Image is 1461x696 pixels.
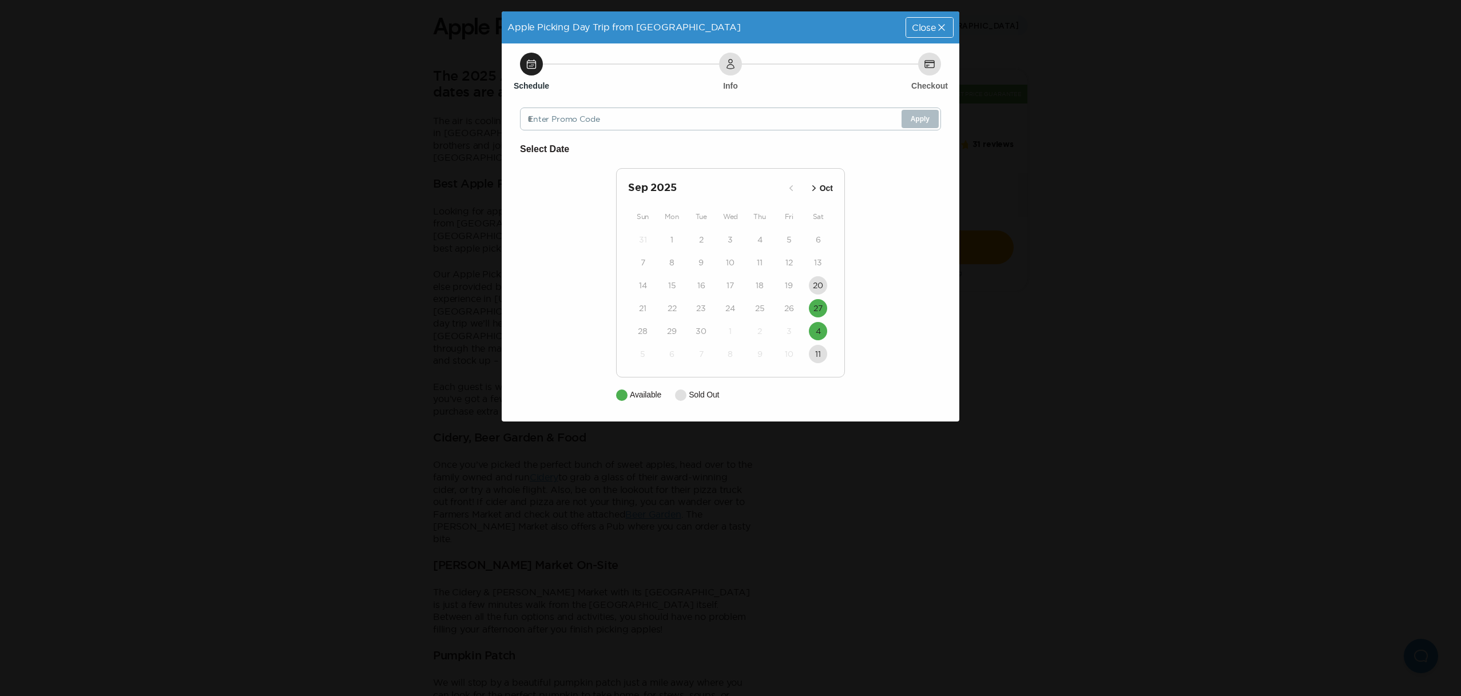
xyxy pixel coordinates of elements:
[663,276,681,295] button: 15
[692,253,710,272] button: 9
[657,210,686,224] div: Mon
[805,179,836,198] button: Oct
[520,142,941,157] h6: Select Date
[628,180,782,196] h2: Sep 2025
[692,345,710,363] button: 7
[689,389,719,401] p: Sold Out
[780,253,798,272] button: 12
[667,325,677,337] time: 29
[725,303,735,314] time: 24
[729,325,732,337] time: 1
[780,276,798,295] button: 19
[721,345,740,363] button: 8
[699,348,704,360] time: 7
[641,257,645,268] time: 7
[698,257,704,268] time: 9
[820,182,833,194] p: Oct
[726,280,734,291] time: 17
[785,348,793,360] time: 10
[639,234,647,245] time: 31
[756,280,764,291] time: 18
[751,253,769,272] button: 11
[751,345,769,363] button: 9
[809,276,827,295] button: 20
[787,325,792,337] time: 3
[628,210,657,224] div: Sun
[757,348,763,360] time: 9
[755,303,765,314] time: 25
[780,299,798,317] button: 26
[638,325,648,337] time: 28
[813,280,823,291] time: 20
[785,257,793,268] time: 12
[809,345,827,363] button: 11
[728,234,733,245] time: 3
[692,322,710,340] button: 30
[751,322,769,340] button: 2
[726,257,735,268] time: 10
[663,299,681,317] button: 22
[640,348,645,360] time: 5
[804,210,833,224] div: Sat
[780,230,798,249] button: 5
[669,257,674,268] time: 8
[814,257,822,268] time: 13
[634,253,652,272] button: 7
[634,299,652,317] button: 21
[697,280,705,291] time: 16
[780,322,798,340] button: 3
[634,230,652,249] button: 31
[514,80,549,92] h6: Schedule
[716,210,745,224] div: Wed
[696,303,706,314] time: 23
[721,322,740,340] button: 1
[692,230,710,249] button: 2
[785,280,793,291] time: 19
[699,234,704,245] time: 2
[809,253,827,272] button: 13
[816,325,821,337] time: 4
[809,230,827,249] button: 6
[745,210,775,224] div: Thu
[757,325,762,337] time: 2
[911,80,948,92] h6: Checkout
[721,276,740,295] button: 17
[668,303,677,314] time: 22
[784,303,794,314] time: 26
[507,22,741,32] span: Apple Picking Day Trip from [GEOGRAPHIC_DATA]
[751,230,769,249] button: 4
[663,253,681,272] button: 8
[630,389,661,401] p: Available
[751,299,769,317] button: 25
[721,299,740,317] button: 24
[692,299,710,317] button: 23
[639,303,646,314] time: 21
[663,230,681,249] button: 1
[670,234,673,245] time: 1
[780,345,798,363] button: 10
[634,276,652,295] button: 14
[813,303,823,314] time: 27
[723,80,738,92] h6: Info
[787,234,792,245] time: 5
[721,230,740,249] button: 3
[668,280,676,291] time: 15
[634,322,652,340] button: 28
[775,210,804,224] div: Fri
[816,234,821,245] time: 6
[809,299,827,317] button: 27
[692,276,710,295] button: 16
[634,345,652,363] button: 5
[696,325,706,337] time: 30
[757,234,763,245] time: 4
[757,257,763,268] time: 11
[639,280,647,291] time: 14
[663,322,681,340] button: 29
[669,348,674,360] time: 6
[815,348,821,360] time: 11
[751,276,769,295] button: 18
[728,348,733,360] time: 8
[809,322,827,340] button: 4
[686,210,716,224] div: Tue
[912,23,936,32] span: Close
